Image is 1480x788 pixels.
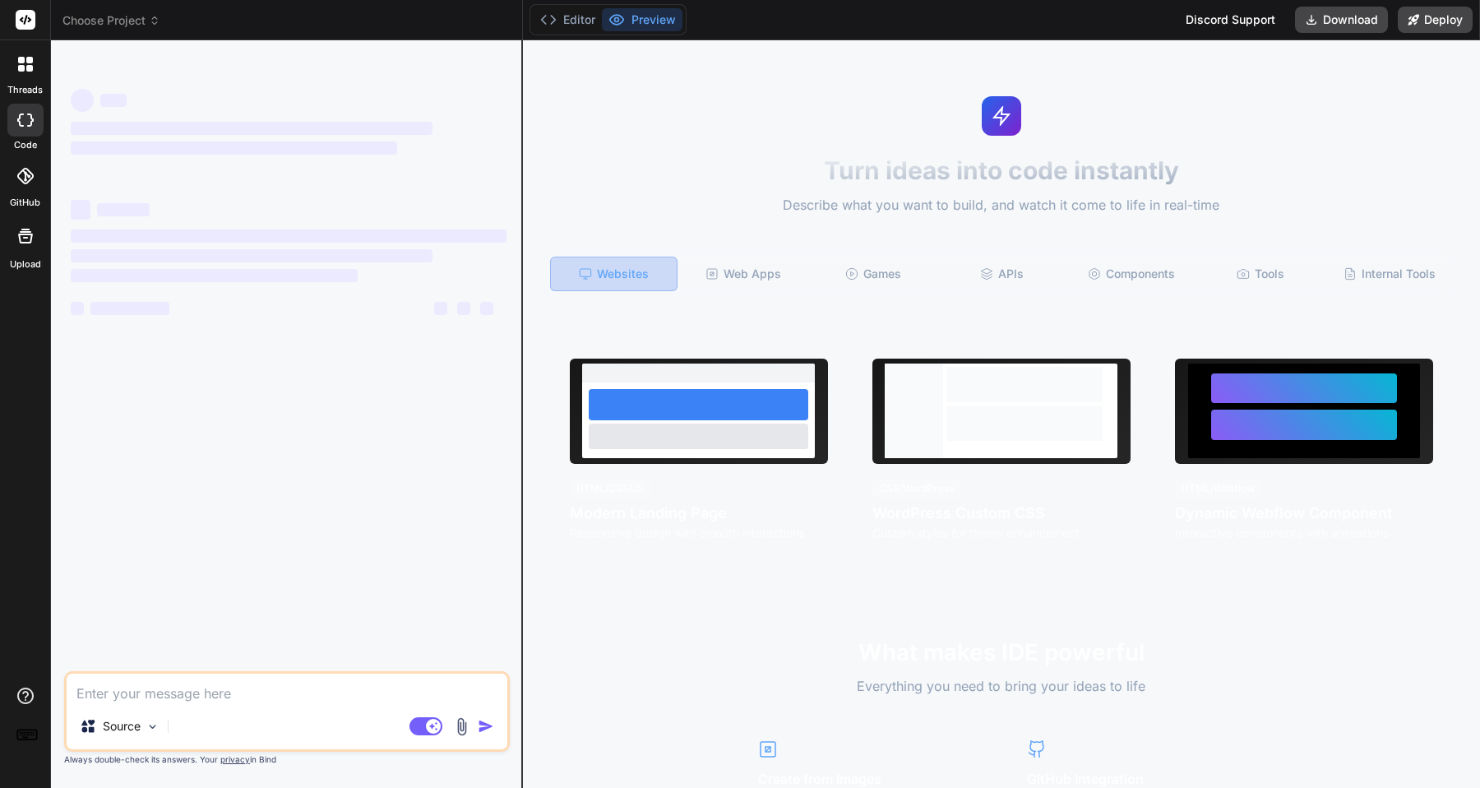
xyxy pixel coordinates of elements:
[71,122,432,135] span: ‌
[741,635,1262,670] h2: What makes IDE powerful
[10,257,41,271] label: Upload
[741,676,1262,696] p: Everything you need to bring your ideas to life
[1198,257,1324,291] div: Tools
[533,195,1470,216] p: Describe what you want to build, and watch it come to life in real-time
[872,479,960,498] div: CSS/WordPress
[872,502,1131,525] h4: WordPress Custom CSS
[71,200,90,220] span: ‌
[939,257,1065,291] div: APIs
[71,302,84,315] span: ‌
[480,302,493,315] span: ‌
[570,479,650,498] div: HTML/CSS/JS
[478,718,494,735] img: icon
[62,12,160,29] span: Choose Project
[10,196,40,210] label: GitHub
[97,203,150,216] span: ‌
[534,8,602,31] button: Editor
[533,155,1470,185] h1: Turn ideas into code instantly
[220,754,250,764] span: privacy
[64,752,510,767] p: Always double-check its answers. Your in Bind
[146,720,160,734] img: Pick Models
[14,138,37,152] label: code
[71,269,358,282] span: ‌
[570,525,828,541] p: Responsive design with smooth interactions
[71,249,432,262] span: ‌
[71,89,94,112] span: ‌
[570,502,828,525] h4: Modern Landing Page
[1398,7,1473,33] button: Deploy
[1068,257,1194,291] div: Components
[1295,7,1388,33] button: Download
[90,302,169,315] span: ‌
[1175,479,1261,498] div: HTML/Webflow
[681,257,807,291] div: Web Apps
[550,257,678,291] div: Websites
[1176,7,1285,33] div: Discord Support
[7,83,43,97] label: threads
[103,718,141,735] p: Source
[71,141,397,155] span: ‌
[100,94,127,107] span: ‌
[1175,502,1433,525] h4: Dynamic Webflow Component
[457,302,470,315] span: ‌
[452,717,471,736] img: attachment
[71,229,506,243] span: ‌
[1327,257,1453,291] div: Internal Tools
[1175,525,1433,541] p: Interactive components with animations
[872,525,1131,541] p: Custom styles for theme enhancement
[810,257,936,291] div: Games
[434,302,447,315] span: ‌
[602,8,682,31] button: Preview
